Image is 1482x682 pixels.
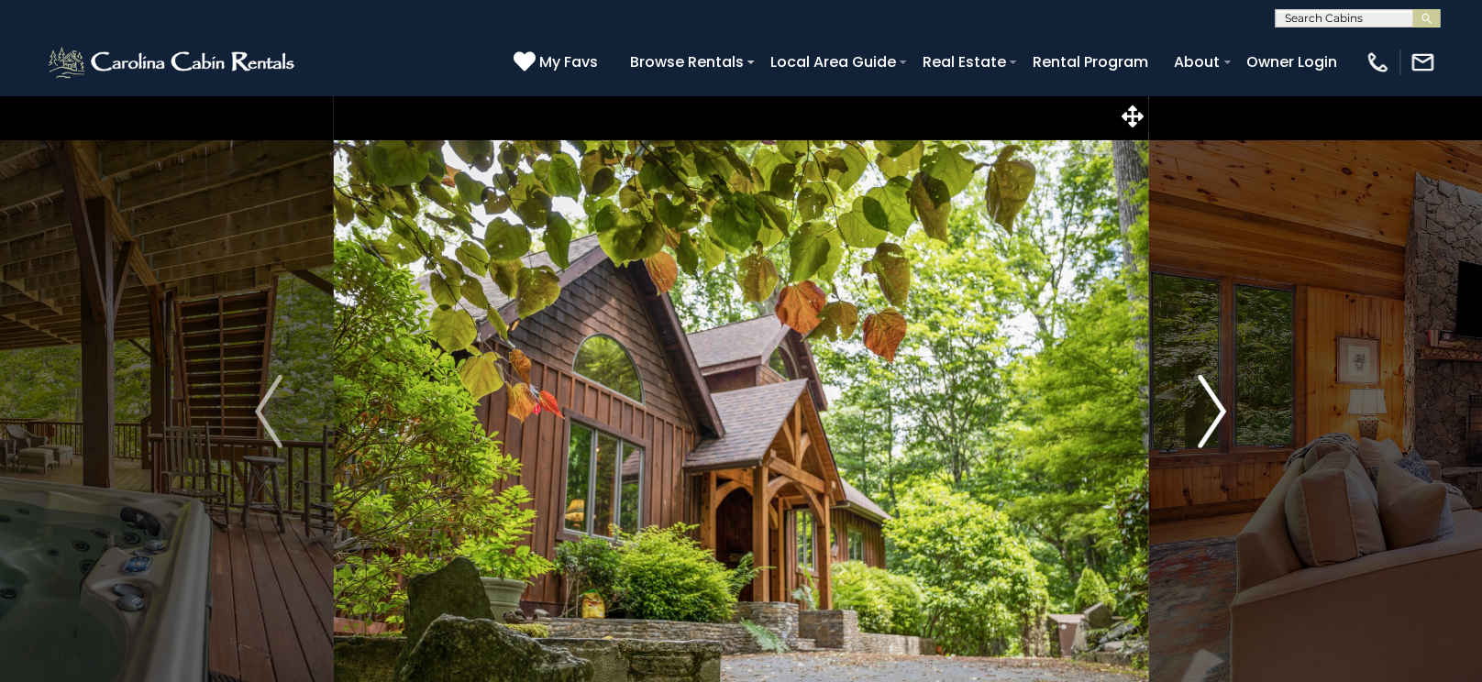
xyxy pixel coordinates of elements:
[1366,49,1391,75] img: phone-regular-white.png
[255,375,282,448] img: arrow
[514,50,603,74] a: My Favs
[621,46,753,78] a: Browse Rentals
[1238,46,1347,78] a: Owner Login
[761,46,905,78] a: Local Area Guide
[1410,49,1436,75] img: mail-regular-white.png
[1200,375,1227,448] img: arrow
[539,50,598,73] span: My Favs
[1023,46,1157,78] a: Rental Program
[913,46,1015,78] a: Real Estate
[1166,46,1230,78] a: About
[46,44,300,81] img: White-1-2.png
